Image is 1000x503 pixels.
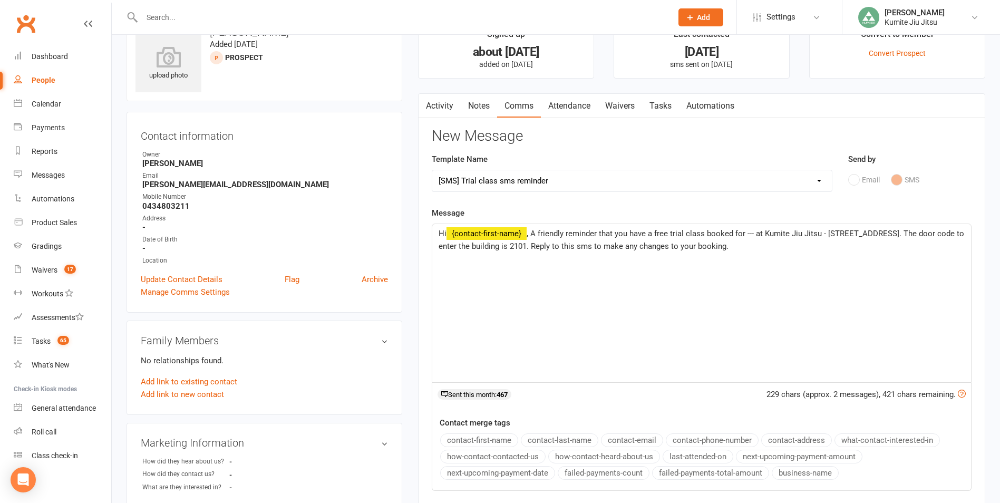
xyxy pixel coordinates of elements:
[432,153,488,166] label: Template Name
[438,389,511,400] div: Sent this month:
[142,171,388,181] div: Email
[13,11,39,37] a: Clubworx
[142,235,388,245] div: Date of Birth
[32,289,63,298] div: Workouts
[14,116,111,140] a: Payments
[432,128,972,144] h3: New Message
[761,433,832,447] button: contact-address
[848,153,876,166] label: Send by
[766,5,795,29] span: Settings
[428,46,584,57] div: about [DATE]
[141,273,222,286] a: Update Contact Details
[440,466,555,480] button: next-upcoming-payment-date
[142,159,388,168] strong: [PERSON_NAME]
[142,192,388,202] div: Mobile Number
[14,235,111,258] a: Gradings
[229,483,290,491] strong: -
[14,92,111,116] a: Calendar
[885,17,945,27] div: Kumite Jiu Jitsu
[697,13,710,22] span: Add
[440,450,546,463] button: how-contact-contacted-us
[439,229,966,251] span: , A friendly reminder that you have a free trial class booked for --- at Kumite Jiu Jitsu - [STRE...
[14,258,111,282] a: Waivers 17
[142,457,229,467] div: How did they hear about us?
[497,94,541,118] a: Comms
[440,433,518,447] button: contact-first-name
[428,60,584,69] p: added on [DATE]
[432,207,464,219] label: Message
[141,388,224,401] a: Add link to new contact
[32,171,65,179] div: Messages
[14,396,111,420] a: General attendance kiosk mode
[141,437,388,449] h3: Marketing Information
[14,330,111,353] a: Tasks 65
[858,7,879,28] img: thumb_image1713433996.png
[32,428,56,436] div: Roll call
[14,306,111,330] a: Assessments
[142,482,229,492] div: What are they interested in?
[141,375,237,388] a: Add link to existing contact
[64,265,76,274] span: 17
[642,94,679,118] a: Tasks
[439,229,446,238] span: Hi
[419,94,461,118] a: Activity
[142,150,388,160] div: Owner
[229,471,290,479] strong: -
[497,391,508,399] strong: 467
[736,450,862,463] button: next-upcoming-payment-amount
[142,180,388,189] strong: [PERSON_NAME][EMAIL_ADDRESS][DOMAIN_NAME]
[139,10,665,25] input: Search...
[32,266,57,274] div: Waivers
[142,223,388,232] strong: -
[548,450,660,463] button: how-contact-heard-about-us
[558,466,649,480] button: failed-payments-count
[225,53,263,62] snap: prospect
[885,8,945,17] div: [PERSON_NAME]
[362,273,388,286] a: Archive
[14,444,111,468] a: Class kiosk mode
[32,147,57,156] div: Reports
[32,100,61,108] div: Calendar
[14,69,111,92] a: People
[142,201,388,211] strong: 0434803211
[652,466,769,480] button: failed-payments-total-amount
[32,242,62,250] div: Gradings
[14,282,111,306] a: Workouts
[461,94,497,118] a: Notes
[772,466,839,480] button: business-name
[32,337,51,345] div: Tasks
[142,244,388,253] strong: -
[141,126,388,142] h3: Contact information
[11,467,36,492] div: Open Intercom Messenger
[624,60,780,69] p: sms sent on [DATE]
[285,273,299,286] a: Flag
[14,163,111,187] a: Messages
[14,211,111,235] a: Product Sales
[834,433,940,447] button: what-contact-interested-in
[679,94,742,118] a: Automations
[141,335,388,346] h3: Family Members
[14,353,111,377] a: What's New
[135,26,393,38] h3: [PERSON_NAME]
[32,52,68,61] div: Dashboard
[601,433,663,447] button: contact-email
[14,187,111,211] a: Automations
[674,27,730,46] div: Last contacted
[141,354,388,367] p: No relationships found.
[598,94,642,118] a: Waivers
[32,123,65,132] div: Payments
[32,313,84,322] div: Assessments
[229,458,290,466] strong: -
[541,94,598,118] a: Attendance
[142,214,388,224] div: Address
[624,46,780,57] div: [DATE]
[210,40,258,49] time: Added [DATE]
[678,8,723,26] button: Add
[142,469,229,479] div: How did they contact us?
[32,218,77,227] div: Product Sales
[14,140,111,163] a: Reports
[14,45,111,69] a: Dashboard
[32,451,78,460] div: Class check-in
[141,286,230,298] a: Manage Comms Settings
[521,433,598,447] button: contact-last-name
